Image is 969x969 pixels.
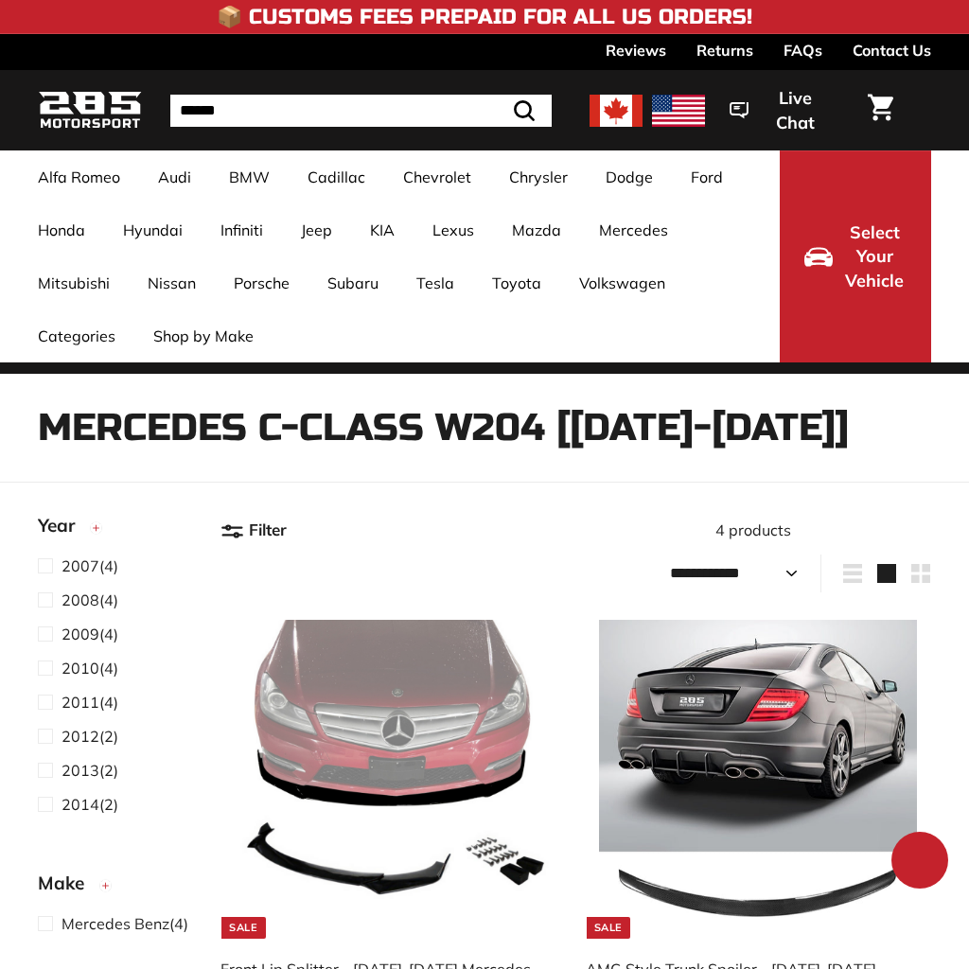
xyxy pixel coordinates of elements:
[473,256,560,309] a: Toyota
[886,832,954,893] inbox-online-store-chat: Shopify online store chat
[576,519,931,541] div: 4 products
[38,88,142,132] img: Logo_285_Motorsport_areodynamics_components
[38,506,190,554] button: Year
[856,79,905,142] a: Cart
[62,795,99,814] span: 2014
[220,506,287,555] button: Filter
[129,256,215,309] a: Nissan
[282,203,351,256] a: Jeep
[217,6,752,28] h4: 📦 Customs Fees Prepaid for All US Orders!
[38,512,89,539] span: Year
[606,34,666,66] a: Reviews
[19,309,134,362] a: Categories
[62,625,99,643] span: 2009
[560,256,684,309] a: Volkswagen
[784,34,822,66] a: FAQs
[215,256,308,309] a: Porsche
[62,589,118,611] span: (4)
[705,75,856,146] button: Live Chat
[308,256,397,309] a: Subaru
[351,203,414,256] a: KIA
[19,203,104,256] a: Honda
[490,150,587,203] a: Chrysler
[38,407,931,449] h1: Mercedes C-Class W204 [[DATE]-[DATE]]
[758,86,832,134] span: Live Chat
[134,309,273,362] a: Shop by Make
[672,150,742,203] a: Ford
[62,555,118,577] span: (4)
[170,95,552,127] input: Search
[493,203,580,256] a: Mazda
[221,917,265,939] div: Sale
[62,727,99,746] span: 2012
[696,34,753,66] a: Returns
[235,620,553,938] img: w204 front lip
[38,870,98,897] span: Make
[62,556,99,575] span: 2007
[397,256,473,309] a: Tesla
[19,150,139,203] a: Alfa Romeo
[780,150,931,362] button: Select Your Vehicle
[587,150,672,203] a: Dodge
[580,203,687,256] a: Mercedes
[62,657,118,679] span: (4)
[62,725,118,748] span: (2)
[62,759,118,782] span: (2)
[62,912,188,935] span: (4)
[38,864,190,911] button: Make
[289,150,384,203] a: Cadillac
[62,590,99,609] span: 2008
[62,693,99,712] span: 2011
[587,917,630,939] div: Sale
[62,761,99,780] span: 2013
[384,150,490,203] a: Chevrolet
[842,220,907,293] span: Select Your Vehicle
[19,256,129,309] a: Mitsubishi
[202,203,282,256] a: Infiniti
[139,150,210,203] a: Audi
[414,203,493,256] a: Lexus
[62,691,118,714] span: (4)
[104,203,202,256] a: Hyundai
[62,793,118,816] span: (2)
[62,623,118,645] span: (4)
[62,914,169,933] span: Mercedes Benz
[62,659,99,678] span: 2010
[853,34,931,66] a: Contact Us
[210,150,289,203] a: BMW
